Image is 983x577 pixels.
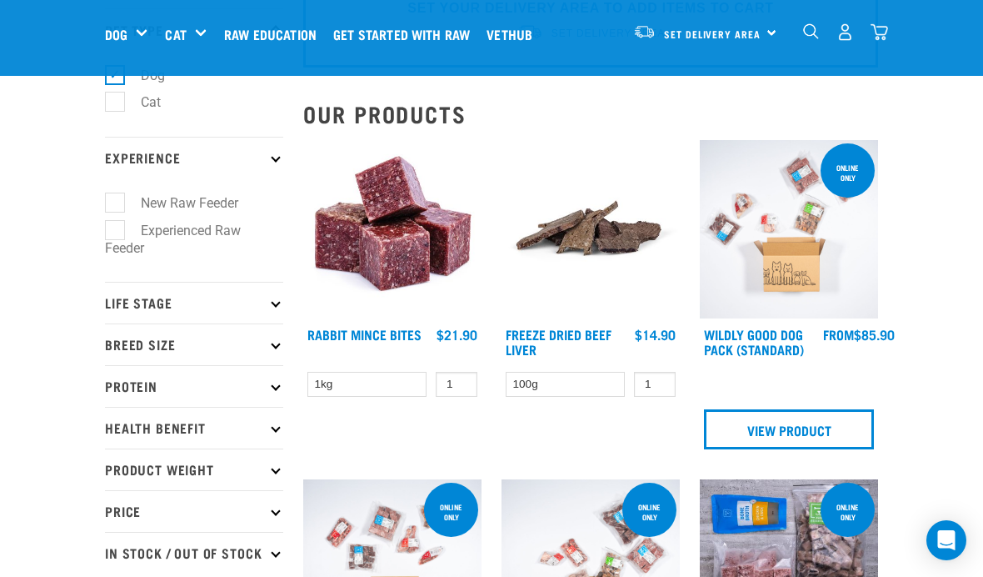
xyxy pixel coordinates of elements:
p: In Stock / Out Of Stock [105,532,283,574]
label: Cat [114,92,167,113]
p: Life Stage [105,282,283,324]
a: View Product [704,409,874,449]
a: Vethub [482,1,545,68]
span: FROM [823,330,854,338]
label: Dog [114,65,172,86]
div: Online Only [821,155,875,190]
a: Raw Education [220,1,329,68]
p: Health Benefit [105,407,283,449]
div: $14.90 [635,327,676,342]
div: online only [821,494,875,529]
div: Online Only [424,494,478,529]
input: 1 [634,372,676,398]
img: user.png [836,23,854,41]
a: Rabbit Mince Bites [307,330,422,338]
div: Online Only [622,494,676,529]
a: Get started with Raw [329,1,482,68]
div: Open Intercom Messenger [926,520,966,560]
img: Stack Of Freeze Dried Beef Liver For Pets [501,140,680,319]
div: $85.90 [823,327,895,342]
img: Whole Minced Rabbit Cubes 01 [303,140,482,319]
a: Cat [165,24,186,44]
img: van-moving.png [633,24,656,39]
label: Experienced Raw Feeder [105,220,241,258]
a: Wildly Good Dog Pack (Standard) [704,330,804,353]
img: Dog 0 2sec [700,140,878,319]
a: Freeze Dried Beef Liver [506,330,611,353]
a: Dog [105,24,127,44]
h2: Our Products [303,101,878,127]
label: New Raw Feeder [114,193,245,213]
p: Experience [105,137,283,178]
img: home-icon@2x.png [871,23,888,41]
p: Product Weight [105,449,283,490]
div: $21.90 [437,327,477,342]
span: Set Delivery Area [664,31,761,37]
p: Breed Size [105,324,283,365]
p: Protein [105,365,283,407]
p: Price [105,490,283,532]
input: 1 [436,372,477,398]
img: home-icon-1@2x.png [803,23,819,39]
